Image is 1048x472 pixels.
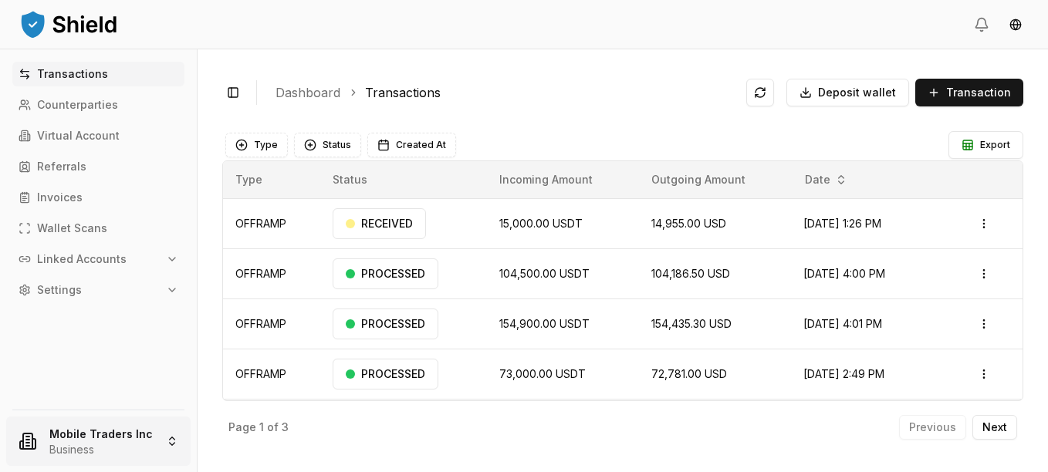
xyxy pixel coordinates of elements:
th: Incoming Amount [487,161,638,198]
button: Deposit wallet [786,79,909,106]
button: Linked Accounts [12,247,184,271]
span: [DATE] 2:49 PM [803,367,884,380]
p: Invoices [37,192,83,203]
p: Linked Accounts [37,254,127,265]
button: Status [294,133,361,157]
td: OFFRAMP [223,399,320,449]
p: Transactions [37,69,108,79]
p: Mobile Traders Inc [49,426,154,442]
p: Settings [37,285,82,295]
button: Next [972,415,1017,440]
p: Referrals [37,161,86,172]
a: Counterparties [12,93,184,117]
a: Referrals [12,154,184,179]
span: Transaction [946,85,1011,100]
td: OFFRAMP [223,198,320,248]
span: Deposit wallet [818,85,896,100]
span: 14,955.00 USD [651,217,726,230]
p: Page [228,422,256,433]
img: ShieldPay Logo [19,8,119,39]
span: 72,781.00 USD [651,367,727,380]
button: Mobile Traders IncBusiness [6,416,191,466]
button: Created At [367,133,456,157]
span: [DATE] 4:01 PM [803,317,882,330]
p: Wallet Scans [37,223,107,234]
span: [DATE] 4:00 PM [803,267,885,280]
button: Export [948,131,1023,159]
p: Next [982,422,1007,433]
a: Dashboard [276,83,340,102]
td: OFFRAMP [223,349,320,399]
p: of [267,422,279,433]
a: Transactions [365,83,441,102]
div: PROCESSED [333,308,438,339]
p: Business [49,442,154,457]
p: 1 [259,422,264,433]
a: Invoices [12,185,184,210]
div: PROCESSED [333,359,438,389]
th: Type [223,161,320,198]
a: Transactions [12,62,184,86]
span: 15,000.00 USDT [499,217,583,230]
div: PROCESSED [333,258,438,289]
span: 154,435.30 USD [651,317,732,330]
p: Virtual Account [37,130,120,141]
span: 154,900.00 USDT [499,317,590,330]
th: Outgoing Amount [639,161,791,198]
span: 104,186.50 USD [651,267,730,280]
th: Status [320,161,488,198]
button: Transaction [915,79,1023,106]
div: RECEIVED [333,208,426,239]
span: Created At [396,139,446,151]
p: 3 [282,422,289,433]
p: Counterparties [37,99,118,110]
button: Settings [12,278,184,302]
td: OFFRAMP [223,298,320,349]
span: 73,000.00 USDT [499,367,586,380]
button: Date [799,167,854,192]
span: [DATE] 1:26 PM [803,217,881,230]
a: Wallet Scans [12,216,184,241]
span: 104,500.00 USDT [499,267,590,280]
button: Type [225,133,288,157]
a: Virtual Account [12,123,184,148]
nav: breadcrumb [276,83,734,102]
td: OFFRAMP [223,248,320,298]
